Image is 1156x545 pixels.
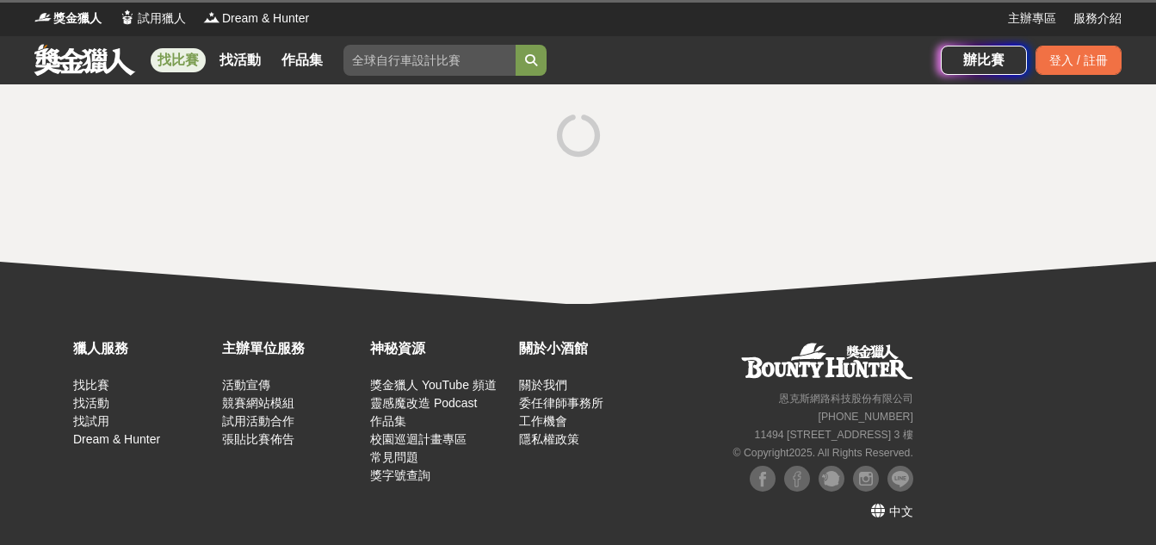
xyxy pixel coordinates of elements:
a: 找比賽 [73,378,109,392]
small: © Copyright 2025 . All Rights Reserved. [733,447,913,459]
a: 辦比賽 [941,46,1027,75]
img: Logo [119,9,136,26]
a: 找比賽 [151,48,206,72]
div: 關於小酒館 [519,338,659,359]
img: Plurk [819,466,844,492]
span: 獎金獵人 [53,9,102,28]
a: Logo試用獵人 [119,9,186,28]
a: LogoDream & Hunter [203,9,309,28]
input: 全球自行車設計比賽 [343,45,516,76]
a: 張貼比賽佈告 [222,432,294,446]
a: 找活動 [213,48,268,72]
a: 關於我們 [519,378,567,392]
a: 找活動 [73,396,109,410]
small: [PHONE_NUMBER] [819,411,913,423]
a: 常見問題 [370,450,418,464]
a: 校園巡迴計畫專區 [370,432,467,446]
small: 11494 [STREET_ADDRESS] 3 樓 [755,429,913,441]
a: 活動宣傳 [222,378,270,392]
div: 登入 / 註冊 [1035,46,1122,75]
a: 主辦專區 [1008,9,1056,28]
span: 中文 [889,505,913,518]
a: 隱私權政策 [519,432,579,446]
span: 試用獵人 [138,9,186,28]
a: 獎金獵人 YouTube 頻道 [370,378,497,392]
img: Facebook [750,466,776,492]
img: Logo [34,9,52,26]
img: Facebook [784,466,810,492]
a: 作品集 [275,48,330,72]
a: 競賽網站模組 [222,396,294,410]
a: 工作機會 [519,414,567,428]
img: LINE [887,466,913,492]
a: 委任律師事務所 [519,396,603,410]
a: 作品集 [370,414,406,428]
small: 恩克斯網路科技股份有限公司 [779,393,913,405]
a: Dream & Hunter [73,432,160,446]
span: Dream & Hunter [222,9,309,28]
div: 神秘資源 [370,338,510,359]
a: 靈感魔改造 Podcast [370,396,477,410]
a: 服務介紹 [1073,9,1122,28]
a: 找試用 [73,414,109,428]
a: Logo獎金獵人 [34,9,102,28]
div: 主辦單位服務 [222,338,362,359]
div: 獵人服務 [73,338,213,359]
a: 獎字號查詢 [370,468,430,482]
img: Instagram [853,466,879,492]
a: 試用活動合作 [222,414,294,428]
img: Logo [203,9,220,26]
